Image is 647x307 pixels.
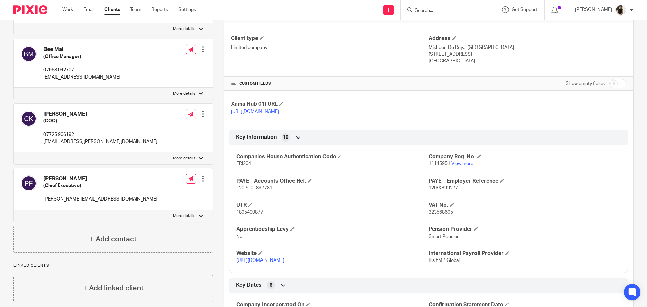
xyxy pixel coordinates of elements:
[566,80,605,87] label: Show empty fields
[615,5,626,16] img: Janice%20Tang.jpeg
[21,111,37,127] img: svg%3E
[43,196,157,203] p: [PERSON_NAME][EMAIL_ADDRESS][DOMAIN_NAME]
[270,282,272,289] span: 6
[43,53,120,60] h5: (Office Manager)
[429,161,450,166] span: 11145951
[231,35,429,42] h4: Client type
[429,44,626,51] p: Mishcon De Reya, [GEOGRAPHIC_DATA]
[429,250,621,257] h4: International Payroll Provider
[130,6,141,13] a: Team
[429,58,626,64] p: [GEOGRAPHIC_DATA]
[236,153,429,160] h4: Companies House Authentication Code
[231,109,279,114] a: [URL][DOMAIN_NAME]
[236,161,251,166] span: FRI204
[231,81,429,86] h4: CUSTOM FIELDS
[575,6,612,13] p: [PERSON_NAME]
[283,134,288,141] span: 10
[173,156,195,161] p: More details
[43,111,157,118] h4: [PERSON_NAME]
[429,258,460,263] span: Iris FMP Global
[236,134,277,141] span: Key Information
[90,234,137,244] h4: + Add contact
[62,6,73,13] a: Work
[43,175,157,182] h4: [PERSON_NAME]
[43,131,157,138] p: 07725 906192
[512,7,537,12] span: Get Support
[83,283,144,294] h4: + Add linked client
[43,182,157,189] h5: (Chief Executive)
[236,210,263,215] span: 1895400877
[236,178,429,185] h4: PAYE - Accounts Office Ref.
[43,74,120,81] p: [EMAIL_ADDRESS][DOMAIN_NAME]
[414,8,475,14] input: Search
[429,202,621,209] h4: VAT No.
[236,250,429,257] h4: Website
[13,263,213,268] p: Linked clients
[236,202,429,209] h4: UTR
[231,44,429,51] p: Limited company
[21,175,37,191] img: svg%3E
[231,101,429,108] h4: Xama Hub 01) URL
[43,138,157,145] p: [EMAIL_ADDRESS][PERSON_NAME][DOMAIN_NAME]
[429,186,458,190] span: 120/XB99277
[429,234,460,239] span: Smart Pension
[83,6,94,13] a: Email
[173,26,195,32] p: More details
[451,161,473,166] a: View more
[236,186,272,190] span: 120PC01897731
[429,178,621,185] h4: PAYE - Employer Reference
[13,5,47,14] img: Pixie
[429,51,626,58] p: [STREET_ADDRESS]
[236,282,262,289] span: Key Dates
[173,213,195,219] p: More details
[43,46,120,53] h4: Bee Mal
[429,210,453,215] span: 323568695
[104,6,120,13] a: Clients
[43,118,157,124] h5: (COO)
[43,67,120,73] p: 07968 042707
[236,258,284,263] a: [URL][DOMAIN_NAME]
[178,6,196,13] a: Settings
[429,35,626,42] h4: Address
[429,226,621,233] h4: Pension Provider
[173,91,195,96] p: More details
[236,226,429,233] h4: Apprenticeship Levy
[151,6,168,13] a: Reports
[21,46,37,62] img: svg%3E
[236,234,242,239] span: No
[429,153,621,160] h4: Company Reg. No.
